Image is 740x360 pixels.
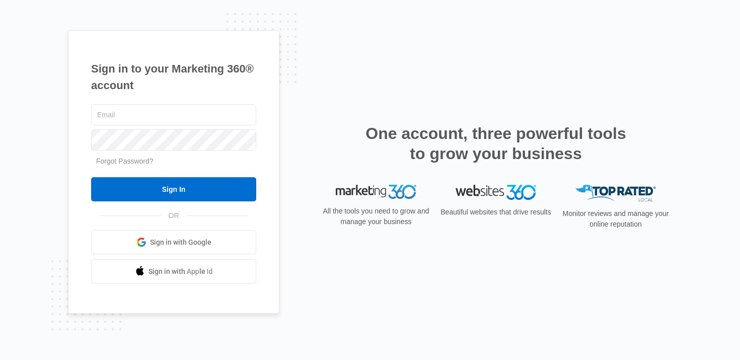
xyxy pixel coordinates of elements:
[96,157,154,165] a: Forgot Password?
[162,210,186,221] span: OR
[91,259,256,283] a: Sign in with Apple Id
[91,230,256,254] a: Sign in with Google
[91,177,256,201] input: Sign In
[575,185,656,201] img: Top Rated Local
[439,207,552,218] p: Beautiful websites that drive results
[456,185,536,199] img: Websites 360
[91,104,256,125] input: Email
[320,206,432,227] p: All the tools you need to grow and manage your business
[362,123,629,164] h2: One account, three powerful tools to grow your business
[336,185,416,199] img: Marketing 360
[149,266,213,277] span: Sign in with Apple Id
[91,60,256,94] h1: Sign in to your Marketing 360® account
[150,237,211,248] span: Sign in with Google
[559,208,672,230] p: Monitor reviews and manage your online reputation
